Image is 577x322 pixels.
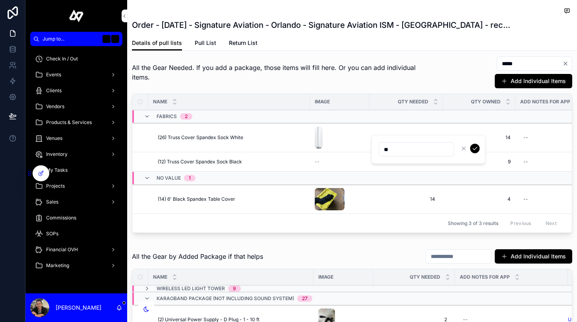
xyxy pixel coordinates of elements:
[132,39,182,47] span: Details of pull lists
[158,134,305,141] a: (26) Truss Cover Spandex Sock White
[520,99,570,105] span: Add Notes for App
[30,163,122,177] a: My Tasks
[157,175,181,181] span: No value
[46,231,58,237] span: SOPs
[46,135,62,142] span: Venues
[229,39,258,47] span: Return List
[495,74,572,88] button: Add Individual Items
[112,36,118,42] span: K
[158,159,242,165] span: (12) Truss Cover Spandex Sock Black
[46,215,76,221] span: Commissions
[448,220,498,227] span: Showing 3 of 3 results
[229,36,258,52] a: Return List
[157,285,225,292] span: Wireless LED Light Tower
[69,10,84,22] img: App logo
[315,188,345,210] img: K6oTZNdK7rV9LWV2BP42.jpg
[30,227,122,241] a: SOPs
[30,68,122,82] a: Events
[374,131,438,144] a: 26
[132,252,263,261] span: All the Gear by Added Package if that helps
[378,196,435,202] span: 14
[158,196,305,202] a: (14) 6' Black Spandex Table Cover
[132,36,182,51] a: Details of pull lists
[56,304,101,312] p: [PERSON_NAME]
[46,119,92,126] span: Products & Services
[315,159,365,165] a: --
[158,159,305,165] a: (12) Truss Cover Spandex Sock Black
[374,193,438,206] a: 14
[30,211,122,225] a: Commissions
[315,188,365,210] a: K6oTZNdK7rV9LWV2BP42.jpg
[315,99,330,105] span: Image
[315,126,323,149] img: Screenshot-2025-09-05-at-4.18.16-PM.png
[46,262,69,269] span: Marketing
[30,179,122,193] a: Projects
[523,196,528,202] div: --
[318,274,333,280] span: Image
[523,159,528,165] div: --
[315,126,365,149] a: Screenshot-2025-09-05-at-4.18.16-PM.png
[30,52,122,66] a: Check In / Out
[30,242,122,257] a: Financial OVH
[448,196,511,202] a: 4
[157,295,294,302] span: Karaoband Package (Not including Sound System)
[471,99,501,105] span: Qty Owned
[132,19,513,31] h1: Order - [DATE] - Signature Aviation - Orlando - Signature Aviation ISM - [GEOGRAPHIC_DATA] - reck...
[562,60,572,67] button: Clear
[46,103,64,110] span: Vendors
[30,195,122,209] a: Sales
[30,115,122,130] a: Products & Services
[46,56,78,62] span: Check In / Out
[25,46,127,293] div: scrollable content
[46,183,65,189] span: Projects
[410,274,440,280] span: QTY Needed
[153,99,167,105] span: Name
[30,258,122,273] a: Marketing
[46,167,68,173] span: My Tasks
[495,249,572,264] button: Add Individual Items
[153,274,167,280] span: Name
[157,113,177,120] span: Fabrics
[46,246,78,253] span: Financial OVH
[46,72,61,78] span: Events
[195,39,216,47] span: Pull List
[43,36,99,42] span: Jump to...
[460,274,510,280] span: Add Notes for App
[195,36,216,52] a: Pull List
[30,99,122,114] a: Vendors
[233,285,236,292] div: 9
[158,196,235,202] span: (14) 6' Black Spandex Table Cover
[30,131,122,145] a: Venues
[398,99,428,105] span: QTY Needed
[189,175,191,181] div: 1
[302,295,308,302] div: 27
[132,63,418,82] span: All the Gear Needed. If you add a package, those items will fill here. Or you can add individual ...
[46,151,68,157] span: Inventory
[158,134,243,141] span: (26) Truss Cover Spandex Sock White
[315,159,319,165] span: --
[523,134,528,141] div: --
[30,83,122,98] a: Clients
[30,147,122,161] a: Inventory
[46,87,62,94] span: Clients
[30,32,122,46] button: Jump to...K
[185,113,188,120] div: 2
[46,199,58,205] span: Sales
